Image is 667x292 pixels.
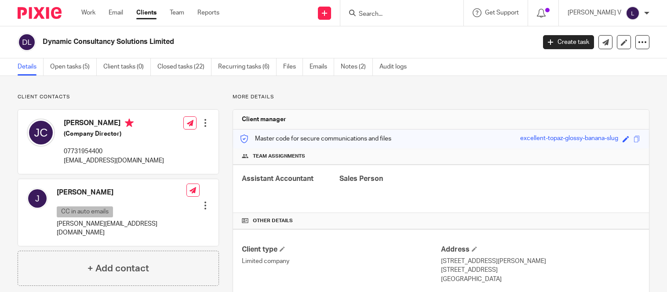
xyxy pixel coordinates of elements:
[233,94,649,101] p: More details
[441,266,640,274] p: [STREET_ADDRESS]
[441,245,640,254] h4: Address
[520,134,618,144] div: excellent-topaz-glossy-banana-slug
[18,7,62,19] img: Pixie
[109,8,123,17] a: Email
[64,147,164,156] p: 07731954400
[81,8,95,17] a: Work
[64,130,164,138] h5: (Company Director)
[43,37,432,47] h2: Dynamic Consultancy Solutions Limited
[240,134,391,143] p: Master code for secure communications and files
[472,246,477,252] span: Edit Address
[197,8,219,17] a: Reports
[283,58,303,76] a: Files
[598,35,612,49] a: Send new email
[339,175,383,182] span: Sales Person
[253,153,305,160] span: Team assignments
[27,188,48,209] img: svg%3E
[64,119,164,130] h4: [PERSON_NAME]
[218,58,277,76] a: Recurring tasks (6)
[170,8,184,17] a: Team
[441,257,640,266] p: [STREET_ADDRESS][PERSON_NAME]
[87,262,149,275] h4: + Add contact
[379,58,413,76] a: Audit logs
[157,58,211,76] a: Closed tasks (22)
[57,206,113,217] p: CC in auto emails
[103,58,151,76] a: Client tasks (0)
[136,8,157,17] a: Clients
[634,136,640,142] span: Copy to clipboard
[242,245,441,254] h4: Client type
[358,11,437,18] input: Search
[441,275,640,284] p: [GEOGRAPHIC_DATA]
[568,8,621,17] p: [PERSON_NAME] V
[27,119,55,147] img: svg%3E
[341,58,373,76] a: Notes (2)
[253,217,293,224] span: Other details
[485,10,519,16] span: Get Support
[242,115,286,124] h3: Client manager
[543,35,594,49] a: Create task
[50,58,97,76] a: Open tasks (5)
[623,136,629,142] span: Edit code
[18,58,44,76] a: Details
[57,220,186,238] p: [PERSON_NAME][EMAIL_ADDRESS][DOMAIN_NAME]
[18,94,219,101] p: Client contacts
[617,35,631,49] a: Edit client
[64,156,164,165] p: [EMAIL_ADDRESS][DOMAIN_NAME]
[242,257,441,266] p: Limited company
[242,175,313,182] span: Assistant Accountant
[57,188,186,197] h4: [PERSON_NAME]
[626,6,640,20] img: svg%3E
[125,119,134,127] i: Primary
[18,33,36,51] img: svg%3E
[280,246,285,252] span: Change Client type
[310,58,334,76] a: Emails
